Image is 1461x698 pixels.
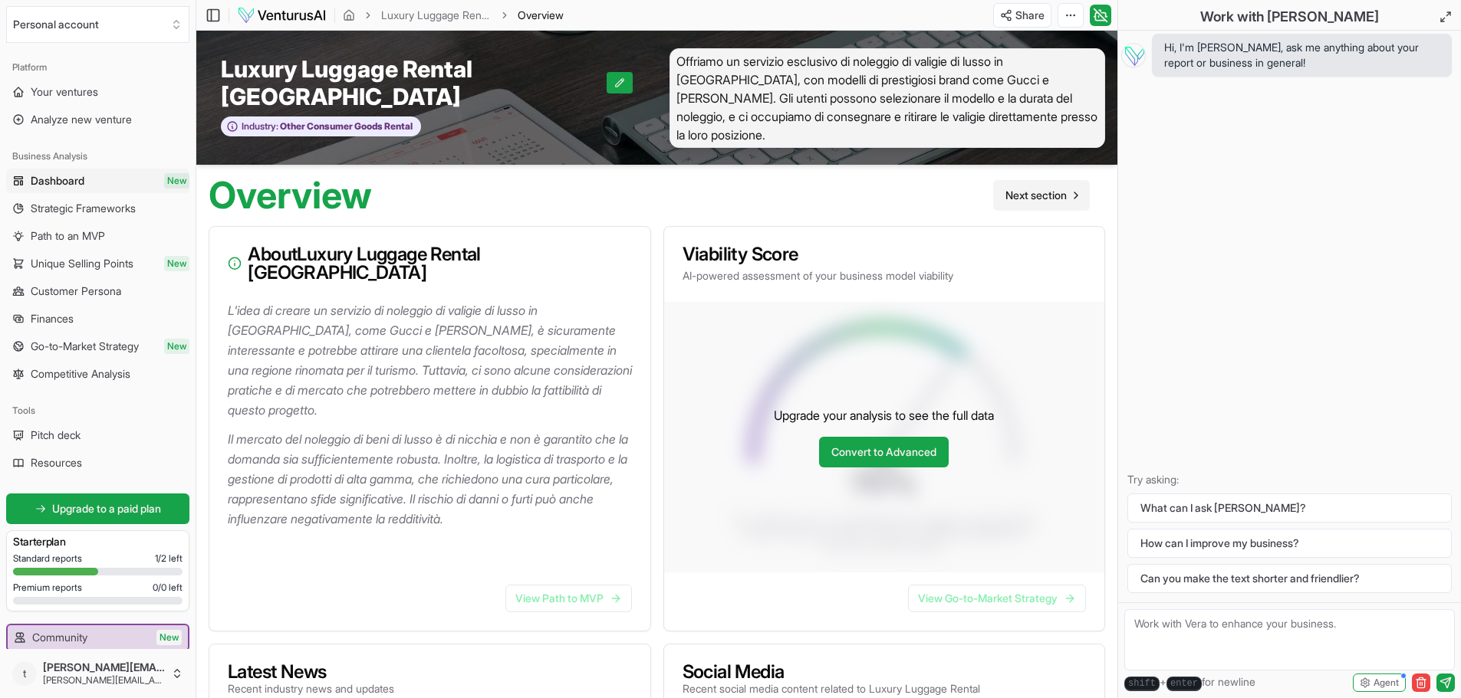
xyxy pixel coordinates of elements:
nav: breadcrumb [343,8,564,23]
span: + for newline [1124,674,1255,691]
span: Upgrade to a paid plan [52,501,161,516]
img: Vera [1121,43,1146,67]
a: Competitive Analysis [6,362,189,386]
span: t [12,661,37,686]
a: View Path to MVP [505,585,632,612]
a: View Go-to-Market Strategy [908,585,1086,612]
span: Customer Persona [31,283,121,299]
span: Next section [1005,188,1067,203]
h3: Latest News [228,663,394,681]
span: New [164,173,189,188]
span: Pitch deck [31,428,81,443]
span: Industry: [242,120,278,133]
h3: Viability Score [683,245,1087,264]
img: logo [237,6,327,25]
span: 0 / 0 left [153,582,183,594]
a: Strategic Frameworks [6,196,189,221]
span: Other Consumer Goods Rental [278,120,413,133]
span: Analyze new venture [31,112,132,127]
h3: Social Media [683,663,1087,681]
a: Finances [6,306,189,331]
span: Luxury Luggage Rental [GEOGRAPHIC_DATA] [221,55,607,110]
span: [PERSON_NAME][EMAIL_ADDRESS][DOMAIN_NAME] [43,674,165,687]
div: Business Analysis [6,144,189,169]
span: Overview [518,8,564,23]
span: New [164,339,189,354]
span: Competitive Analysis [31,366,130,382]
button: How can I improve my business? [1127,529,1452,558]
span: [PERSON_NAME][EMAIL_ADDRESS][DOMAIN_NAME] [43,660,165,674]
a: Convert to Advanced [819,437,949,467]
a: CommunityNew [8,625,188,650]
p: AI-powered assessment of your business model viability [683,268,1087,283]
p: L'idea di creare un servizio di noleggio di valigie di lusso in [GEOGRAPHIC_DATA], come Gucci e [... [228,300,638,420]
div: Platform [6,55,189,80]
kbd: enter [1166,677,1202,691]
a: Upgrade to a paid plan [6,493,189,524]
span: Your ventures [31,84,98,100]
span: Finances [31,311,74,326]
a: Luxury Luggage Rental [GEOGRAPHIC_DATA] [381,8,492,23]
a: Pitch deck [6,423,189,447]
a: Path to an MVP [6,224,189,248]
span: Resources [31,455,82,470]
p: Try asking: [1127,472,1452,487]
button: Agent [1353,673,1406,692]
span: New [156,630,182,645]
a: Analyze new venture [6,107,189,132]
button: Industry:Other Consumer Goods Rental [221,116,421,137]
span: Hi, I'm [PERSON_NAME], ask me anything about your report or business in general! [1164,40,1440,70]
span: Standard reports [13,552,82,565]
a: Unique Selling PointsNew [6,251,189,276]
span: Offriamo un servizio esclusivo di noleggio di valigie di lusso in [GEOGRAPHIC_DATA], con modelli ... [670,48,1106,148]
h2: Work with [PERSON_NAME] [1200,6,1379,28]
kbd: shift [1124,677,1160,691]
h1: Overview [209,177,372,214]
a: Your ventures [6,80,189,104]
span: Share [1015,8,1045,23]
a: Go to next page [993,180,1090,211]
span: Dashboard [31,173,84,188]
span: Agent [1374,677,1399,689]
span: 1 / 2 left [155,552,183,565]
a: Resources [6,451,189,475]
span: New [164,256,189,271]
span: Go-to-Market Strategy [31,339,139,354]
button: Share [993,3,1051,28]
p: Recent industry news and updates [228,681,394,696]
button: Select an organization [6,6,189,43]
nav: pagination [993,180,1090,211]
button: What can I ask [PERSON_NAME]? [1127,493,1452,523]
p: Upgrade your analysis to see the full data [774,406,994,424]
h3: Starter plan [13,534,183,549]
a: Customer Persona [6,279,189,303]
button: Can you make the text shorter and friendlier? [1127,564,1452,593]
span: Community [32,630,87,645]
a: DashboardNew [6,169,189,193]
button: t[PERSON_NAME][EMAIL_ADDRESS][DOMAIN_NAME][PERSON_NAME][EMAIL_ADDRESS][DOMAIN_NAME] [6,655,189,692]
p: Il mercato del noleggio di beni di lusso è di nicchia e non è garantito che la domanda sia suffic... [228,429,638,529]
span: Premium reports [13,582,82,594]
a: Go-to-Market StrategyNew [6,334,189,359]
span: Path to an MVP [31,228,105,244]
span: Strategic Frameworks [31,201,136,216]
div: Tools [6,398,189,423]
h3: About Luxury Luggage Rental [GEOGRAPHIC_DATA] [228,245,632,282]
span: Unique Selling Points [31,256,133,271]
